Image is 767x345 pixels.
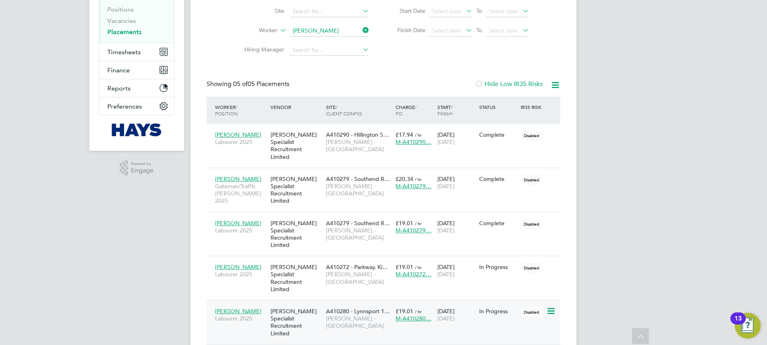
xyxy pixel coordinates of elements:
label: Hide Low IR35 Risks [475,80,543,88]
input: Search for... [290,45,369,56]
span: M-A410280… [396,315,431,322]
label: Finish Date [389,27,425,34]
span: / hr [415,308,422,314]
div: [DATE] [435,171,477,194]
span: / Client Config [326,104,362,117]
span: Disabled [521,130,542,141]
span: [PERSON_NAME] - [GEOGRAPHIC_DATA] [326,271,392,285]
div: In Progress [479,308,517,315]
label: Start Date [389,7,425,14]
span: [PERSON_NAME] [215,131,261,138]
div: [DATE] [435,127,477,150]
div: [DATE] [435,259,477,282]
div: Site [324,100,394,121]
label: Worker [231,27,277,35]
span: £20.34 [396,175,413,183]
div: [DATE] [435,304,477,326]
span: [DATE] [437,227,455,234]
div: [PERSON_NAME] Specialist Recruitment Limited [269,127,324,164]
span: A410279 - Southend R… [326,220,390,227]
span: / hr [415,176,422,182]
a: [PERSON_NAME]Gateman/Traffic [PERSON_NAME] 2025[PERSON_NAME] Specialist Recruitment LimitedA41027... [213,171,560,178]
a: [PERSON_NAME]Labourer 2025[PERSON_NAME] Specialist Recruitment LimitedA410280 - Lynnsport 1…[PERS... [213,303,560,310]
span: M-A410272… [396,271,431,278]
div: [PERSON_NAME] Specialist Recruitment Limited [269,259,324,297]
button: Open Resource Center, 13 new notifications [735,313,761,339]
span: [DATE] [437,315,455,322]
span: 05 of [233,80,248,88]
a: Vacancies [107,17,136,25]
span: [PERSON_NAME] - [GEOGRAPHIC_DATA] [326,315,392,329]
div: Complete [479,175,517,183]
span: £19.01 [396,308,413,315]
span: 05 Placements [233,80,289,88]
span: [PERSON_NAME] - [GEOGRAPHIC_DATA] [326,227,392,241]
span: Select date [489,8,518,15]
span: Engage [131,167,154,174]
span: Select date [489,27,518,34]
span: M-A410290… [396,138,431,146]
input: Search for... [290,6,369,17]
div: In Progress [479,263,517,271]
span: Labourer 2025 [215,271,267,278]
div: [PERSON_NAME] Specialist Recruitment Limited [269,216,324,253]
a: Go to home page [99,123,174,136]
div: Start [435,100,477,121]
span: £19.01 [396,220,413,227]
span: / Finish [437,104,453,117]
span: £19.01 [396,263,413,271]
div: Complete [479,131,517,138]
div: Showing [207,80,291,88]
span: [PERSON_NAME] [215,220,261,227]
div: Vendor [269,100,324,114]
span: / hr [415,220,422,226]
span: / hr [415,264,422,270]
div: [DATE] [435,216,477,238]
span: Preferences [107,103,142,110]
span: To [474,6,484,16]
span: [PERSON_NAME] - [GEOGRAPHIC_DATA] [326,183,392,197]
span: £17.94 [396,131,413,138]
div: Complete [479,220,517,227]
span: [PERSON_NAME] [215,308,261,315]
span: Labourer 2025 [215,315,267,322]
span: Finance [107,66,130,74]
div: IR35 Risk [519,100,546,114]
span: A410290 - Hillington S… [326,131,389,138]
span: Disabled [521,175,542,185]
img: hays-logo-retina.png [112,123,162,136]
span: Disabled [521,263,542,273]
span: [DATE] [437,138,455,146]
span: A410272 - Parkway, Ki… [326,263,388,271]
span: Timesheets [107,48,141,56]
span: Labourer 2025 [215,227,267,234]
span: [PERSON_NAME] [215,175,261,183]
button: Finance [99,61,174,79]
span: / Position [215,104,238,117]
input: Search for... [290,25,369,37]
a: Placements [107,28,142,36]
div: Worker [213,100,269,121]
span: Labourer 2025 [215,138,267,146]
span: Select date [432,8,461,15]
button: Preferences [99,97,174,115]
label: Hiring Manager [238,46,284,53]
span: / PO [396,104,416,117]
span: [DATE] [437,183,455,190]
a: [PERSON_NAME]Labourer 2025[PERSON_NAME] Specialist Recruitment LimitedA410279 - Southend R…[PERSO... [213,215,560,222]
span: M-A410279… [396,227,431,234]
span: Select date [432,27,461,34]
a: [PERSON_NAME]Labourer 2025[PERSON_NAME] Specialist Recruitment LimitedA410290 - Hillington S…[PER... [213,127,560,133]
button: Reports [99,79,174,97]
a: Powered byEngage [120,160,154,176]
span: Reports [107,84,131,92]
label: Site [238,7,284,14]
span: A410279 - Southend R… [326,175,390,183]
button: Timesheets [99,43,174,61]
div: Status [477,100,519,114]
span: M-A410279… [396,183,431,190]
span: A410280 - Lynnsport 1… [326,308,390,315]
div: Charge [394,100,435,121]
div: [PERSON_NAME] Specialist Recruitment Limited [269,171,324,209]
div: [PERSON_NAME] Specialist Recruitment Limited [269,304,324,341]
